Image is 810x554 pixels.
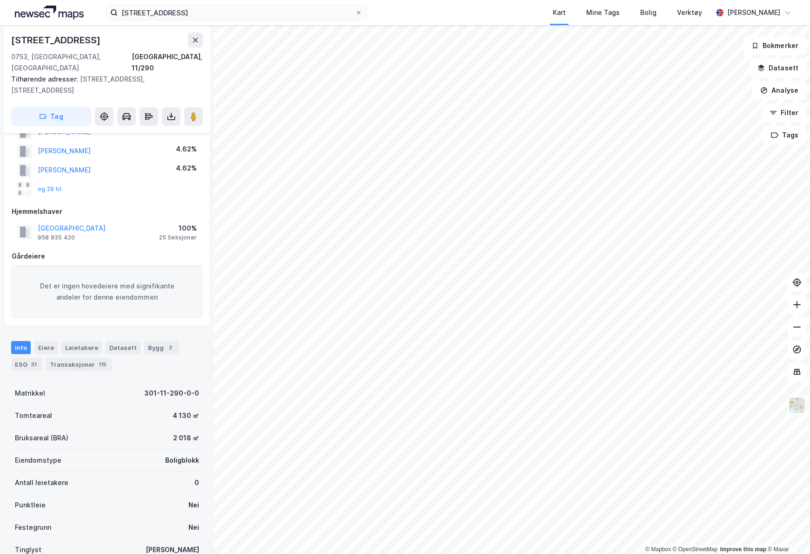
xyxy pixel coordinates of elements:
div: Kart [553,7,566,18]
div: [GEOGRAPHIC_DATA], 11/290 [132,51,203,74]
a: Mapbox [645,546,671,553]
div: 2 018 ㎡ [173,432,199,444]
div: Punktleie [15,499,46,511]
div: [STREET_ADDRESS] [11,33,102,48]
div: 31 [29,360,39,369]
button: Datasett [750,59,806,77]
div: Kontrollprogram for chat [763,509,810,554]
iframe: Chat Widget [763,509,810,554]
button: Filter [762,103,806,122]
div: Mine Tags [586,7,620,18]
div: Antall leietakere [15,477,68,488]
div: 4.62% [176,144,197,155]
img: Z [788,397,806,414]
div: Bolig [640,7,656,18]
div: 4.62% [176,163,197,174]
div: 0753, [GEOGRAPHIC_DATA], [GEOGRAPHIC_DATA] [11,51,132,74]
input: Søk på adresse, matrikkel, gårdeiere, leietakere eller personer [118,6,355,20]
div: [PERSON_NAME] [727,7,780,18]
div: 0 [194,477,199,488]
div: 115 [97,360,108,369]
button: Tags [763,126,806,144]
div: [STREET_ADDRESS], [STREET_ADDRESS] [11,74,195,96]
div: Info [11,341,31,354]
div: 100% [159,223,197,234]
a: OpenStreetMap [673,546,718,553]
button: Tag [11,107,91,126]
div: Datasett [106,341,141,354]
button: Bokmerker [743,36,806,55]
div: Hjemmelshaver [12,206,202,217]
div: 301-11-290-0-0 [144,388,199,399]
span: Tilhørende adresser: [11,75,80,83]
div: Nei [188,522,199,533]
img: logo.a4113a55bc3d86da70a041830d287a7e.svg [15,6,84,20]
div: Transaksjoner [46,358,112,371]
button: Analyse [752,81,806,100]
div: Bruksareal (BRA) [15,432,68,444]
div: 25 Seksjoner [159,234,197,241]
div: Verktøy [677,7,702,18]
div: Boligblokk [165,455,199,466]
div: Eiendomstype [15,455,61,466]
div: Tomteareal [15,410,52,421]
div: Eiere [34,341,58,354]
div: 4 130 ㎡ [173,410,199,421]
div: Festegrunn [15,522,51,533]
div: 958 935 420 [38,234,75,241]
div: Leietakere [61,341,102,354]
a: Improve this map [720,546,766,553]
div: 2 [166,343,175,352]
div: Nei [188,499,199,511]
div: Bygg [144,341,179,354]
div: ESG [11,358,42,371]
div: Matrikkel [15,388,45,399]
div: Gårdeiere [12,251,202,262]
div: Det er ingen hovedeiere med signifikante andeler for denne eiendommen [12,265,202,318]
